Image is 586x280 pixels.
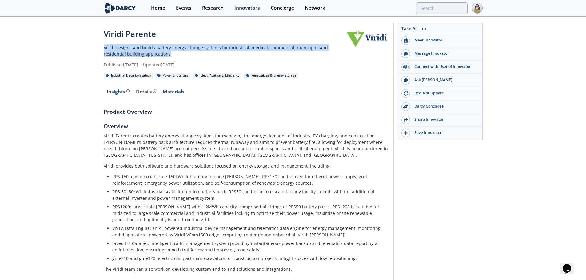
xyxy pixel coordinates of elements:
[153,89,157,93] img: information.svg
[305,6,325,10] div: Network
[112,188,385,201] li: RPS 50: 50kWh industrial scale lithium-ion battery pack. RPS50 can be custom scaled to any facili...
[136,89,156,94] div: Details
[112,240,385,253] li: faveo ITS Cabinet: intelligent traffic management system providing instantaneous power backup and...
[112,173,385,186] li: RPS 150: commercial-scale 150kWh lithium-ion mobile [PERSON_NAME]. RPS150 can be used for off-gri...
[104,28,346,40] div: Viridi Parente
[112,255,385,262] li: gme310 and gme320: electric compact mini excavators for construction projects in tight spaces wit...
[151,6,165,10] div: Home
[107,89,130,94] div: Insights
[133,89,160,97] a: Details
[410,64,479,69] div: Connect with User of Innovator
[160,89,188,97] a: Materials
[104,44,346,57] p: Viridi designs and builds battery energy storage systems for industrial, medical, commercial, mun...
[112,203,385,223] li: RPS1200: large-scale [PERSON_NAME] with 1.2MWh capacity, comprised of strings of RPS50 battery pa...
[410,51,479,56] div: Message Innovator
[410,104,479,109] div: Darcy Concierge
[104,89,133,97] a: Insights
[472,3,483,14] img: Profile
[155,73,191,78] div: Power & Utilities
[104,3,137,14] img: logo-wide.svg
[398,25,482,34] div: Take Action
[126,89,130,93] img: information.svg
[410,37,479,43] div: Meet Innovator
[410,90,479,96] div: Request Update
[104,132,389,158] p: Viridi Parente creates battery energy storage systems for managing the energy demands of industry...
[176,6,191,10] div: Events
[410,117,479,122] div: Share Innovator
[193,73,242,78] div: Electrification & Efficiency
[234,6,260,10] div: Innovators
[271,6,294,10] div: Concierge
[398,127,482,140] button: Save Innovator
[104,73,153,78] div: Industrial Decarbonization
[104,122,389,130] h5: Overview
[560,255,580,274] iframe: chat widget
[104,163,389,169] p: Viridi provides both software and hardware solutions focused on energy storage and management, in...
[104,108,389,116] h3: Product Overview
[410,130,479,136] div: Save Innovator
[410,77,479,83] div: Ask [PERSON_NAME]
[244,73,299,78] div: Renewables & Energy Storage
[104,61,346,68] div: Published [DATE] Updated [DATE]
[202,6,224,10] div: Research
[104,266,389,272] p: The Viridi team can also work on developing custom end-to-end solutions and integrations.
[416,2,468,14] input: Advanced Search
[139,62,143,68] span: •
[112,225,385,238] li: ViSTA Data Engine: an AI-powered industrial device management and telematics data engine for ener...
